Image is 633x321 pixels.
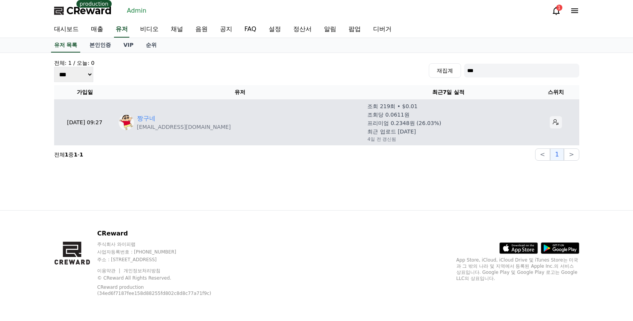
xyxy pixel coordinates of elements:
[117,38,139,53] a: VIP
[79,151,83,158] strong: 1
[367,119,441,127] p: 프리미엄 0.2348원 (26.03%)
[65,151,69,158] strong: 1
[54,59,95,67] h4: 전체: 1 / 오늘: 0
[550,148,564,161] button: 1
[238,21,263,38] a: FAQ
[124,5,150,17] a: Admin
[51,38,81,53] a: 유저 목록
[556,5,562,11] div: 1
[54,85,116,99] th: 가입일
[318,21,342,38] a: 알림
[54,5,112,17] a: CReward
[124,268,160,273] a: 개인정보처리방침
[214,21,238,38] a: 공지
[74,151,78,158] strong: 1
[85,21,109,38] a: 매출
[137,123,231,131] p: [EMAIL_ADDRESS][DOMAIN_NAME]
[114,255,132,261] span: Settings
[263,21,287,38] a: 설정
[97,257,232,263] p: 주소 : [STREET_ADDRESS]
[99,243,147,262] a: Settings
[367,21,398,38] a: 디버거
[83,38,117,53] a: 본인인증
[97,241,232,247] p: 주식회사 와이피랩
[97,284,220,296] p: CReward production (34ed6f7187fee158d88255fd802c8d8c77a71f9c)
[64,255,86,261] span: Messages
[189,21,214,38] a: 음원
[137,114,155,123] a: 짱구네
[2,243,51,262] a: Home
[342,21,367,38] a: 팝업
[97,275,232,281] p: © CReward All Rights Reserved.
[140,38,163,53] a: 순위
[532,85,579,99] th: 스위치
[97,229,232,238] p: CReward
[367,102,417,110] p: 조회 219회 • $0.01
[48,21,85,38] a: 대시보드
[54,151,83,158] p: 전체 중 -
[165,21,189,38] a: 채널
[116,85,365,99] th: 유저
[367,128,416,135] p: 최근 업로드 [DATE]
[456,257,579,281] p: App Store, iCloud, iCloud Drive 및 iTunes Store는 미국과 그 밖의 나라 및 지역에서 등록된 Apple Inc.의 서비스 상표입니다. Goo...
[134,21,165,38] a: 비디오
[564,148,579,161] button: >
[20,255,33,261] span: Home
[114,21,129,38] a: 유저
[119,115,134,130] img: https://lh3.googleusercontent.com/a/ACg8ocJiJBi0Ba3qOEPhSVdm6Je3deQylcJN5DD00aZ6zmK0HHuk7IM=s96-c
[51,243,99,262] a: Messages
[535,148,550,161] button: <
[66,5,112,17] span: CReward
[97,249,232,255] p: 사업자등록번호 : [PHONE_NUMBER]
[364,85,532,99] th: 최근7일 실적
[97,268,121,273] a: 이용약관
[429,63,461,78] button: 재집계
[367,136,396,142] p: 4일 전 갱신됨
[57,119,112,127] p: [DATE] 09:27
[552,6,561,15] a: 1
[367,111,409,119] p: 조회당 0.0611원
[287,21,318,38] a: 정산서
